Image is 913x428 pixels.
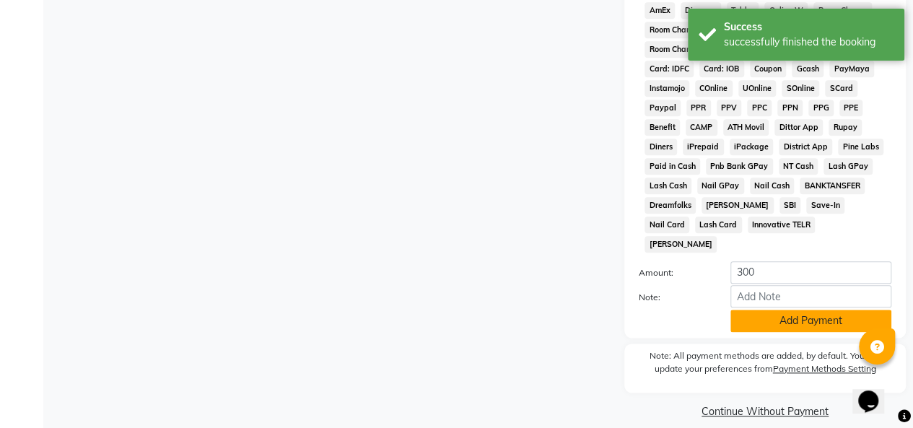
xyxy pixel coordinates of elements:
[645,100,681,116] span: Paypal
[808,100,834,116] span: PPG
[645,139,677,155] span: Diners
[748,217,816,233] span: Innovative TELR
[645,41,721,58] span: Room Charge GBP
[779,197,801,214] span: SBI
[645,22,722,38] span: Room Charge USD
[727,2,759,19] span: Tabby
[792,61,824,77] span: Gcash
[750,61,787,77] span: Coupon
[813,2,872,19] span: Room Charge
[645,61,694,77] span: Card: IDFC
[645,178,691,194] span: Lash Cash
[730,310,891,332] button: Add Payment
[681,2,721,19] span: Discover
[639,349,891,381] label: Note: All payment methods are added, by default. You can update your preferences from
[645,217,689,233] span: Nail Card
[724,19,894,35] div: Success
[695,217,742,233] span: Lash Card
[645,158,700,175] span: Paid in Cash
[627,404,903,419] a: Continue Without Payment
[686,100,711,116] span: PPR
[645,2,675,19] span: AmEx
[800,178,865,194] span: BANKTANSFER
[773,362,876,375] label: Payment Methods Setting
[702,197,774,214] span: [PERSON_NAME]
[730,285,891,307] input: Add Note
[645,197,696,214] span: Dreamfolks
[628,266,720,279] label: Amount:
[706,158,773,175] span: Pnb Bank GPay
[699,61,744,77] span: Card: IOB
[750,178,795,194] span: Nail Cash
[774,119,823,136] span: Dittor App
[764,2,808,19] span: Online W
[782,80,819,97] span: SOnline
[645,80,689,97] span: Instamojo
[829,61,874,77] span: PayMaya
[683,139,724,155] span: iPrepaid
[697,178,744,194] span: Nail GPay
[839,100,863,116] span: PPE
[824,158,873,175] span: Lash GPay
[838,139,883,155] span: Pine Labs
[724,35,894,50] div: successfully finished the booking
[777,100,803,116] span: PPN
[738,80,777,97] span: UOnline
[730,261,891,284] input: Amount
[723,119,769,136] span: ATH Movil
[779,139,832,155] span: District App
[686,119,717,136] span: CAMP
[779,158,818,175] span: NT Cash
[717,100,742,116] span: PPV
[730,139,774,155] span: iPackage
[747,100,772,116] span: PPC
[645,236,717,253] span: [PERSON_NAME]
[645,119,680,136] span: Benefit
[829,119,862,136] span: Rupay
[695,80,733,97] span: COnline
[825,80,857,97] span: SCard
[806,197,844,214] span: Save-In
[628,291,720,304] label: Note:
[852,370,899,414] iframe: chat widget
